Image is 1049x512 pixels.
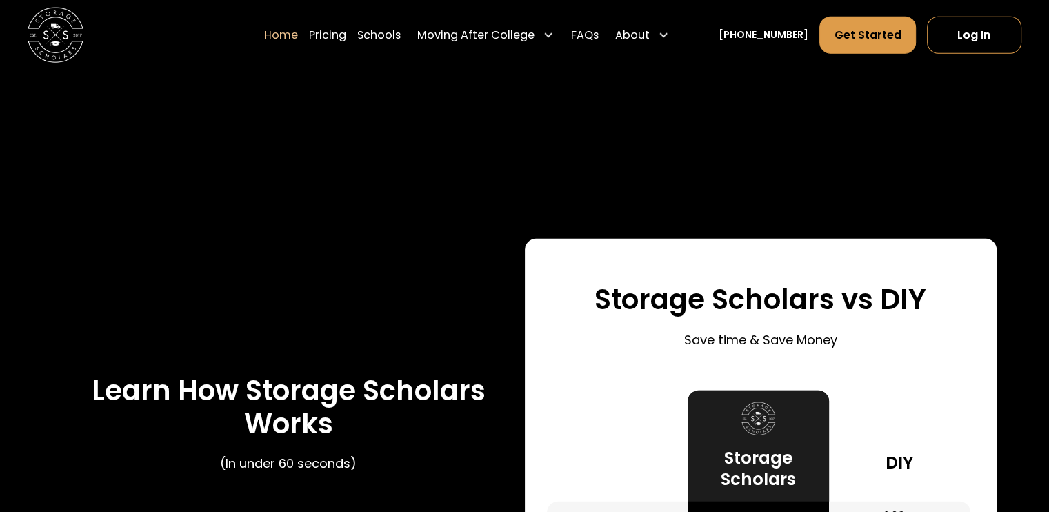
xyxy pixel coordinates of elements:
a: Home [264,15,298,54]
p: Save time & Save Money [684,331,837,349]
h3: Learn How Storage Scholars Works [74,374,502,441]
a: Get Started [819,16,915,53]
h3: Storage Scholars [699,447,817,491]
div: Moving After College [417,26,535,43]
h3: Storage Scholars vs DIY [595,283,926,316]
p: (In under 60 seconds) [220,454,357,473]
a: Schools [357,15,401,54]
a: Log In [927,16,1021,53]
div: About [610,15,675,54]
a: FAQs [570,15,598,54]
div: Moving After College [412,15,559,54]
img: Storage Scholars logo. [741,402,775,435]
div: About [615,26,650,43]
a: [PHONE_NUMBER] [719,28,808,42]
h3: DIY [886,452,913,473]
img: Storage Scholars main logo [28,7,83,63]
a: Pricing [309,15,346,54]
